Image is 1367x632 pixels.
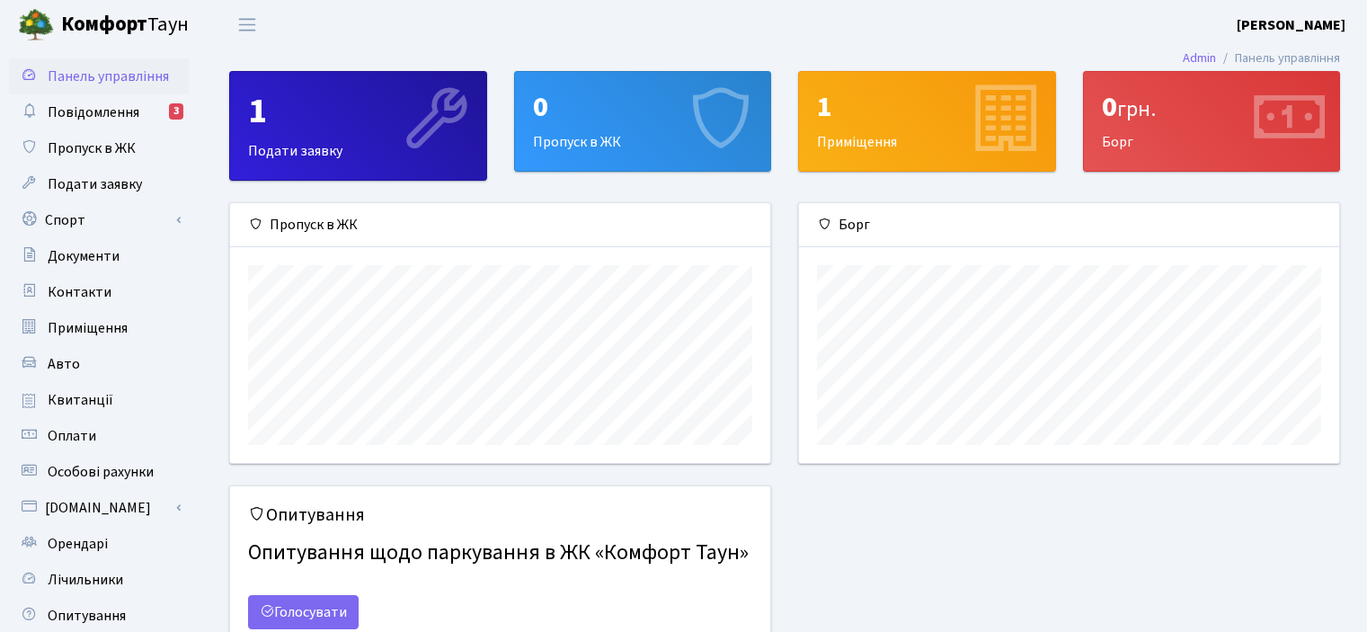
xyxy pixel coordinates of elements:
span: Приміщення [48,318,128,338]
div: Приміщення [799,72,1055,171]
a: Приміщення [9,310,189,346]
span: Повідомлення [48,102,139,122]
a: [PERSON_NAME] [1237,14,1345,36]
span: Авто [48,354,80,374]
div: Борг [1084,72,1340,171]
div: 1 [817,90,1037,124]
a: 1Подати заявку [229,71,487,181]
span: Контакти [48,282,111,302]
span: Оплати [48,426,96,446]
a: Голосувати [248,595,359,629]
a: Пропуск в ЖК [9,130,189,166]
a: Квитанції [9,382,189,418]
h4: Опитування щодо паркування в ЖК «Комфорт Таун» [248,533,752,574]
a: Admin [1183,49,1216,67]
span: Особові рахунки [48,462,154,482]
div: 1 [248,90,468,133]
img: logo.png [18,7,54,43]
div: 0 [1102,90,1322,124]
a: Контакти [9,274,189,310]
div: 3 [169,103,183,120]
a: Спорт [9,202,189,238]
a: Авто [9,346,189,382]
a: Подати заявку [9,166,189,202]
a: Панель управління [9,58,189,94]
span: Опитування [48,606,126,626]
div: 0 [533,90,753,124]
div: Пропуск в ЖК [230,203,770,247]
span: Подати заявку [48,174,142,194]
nav: breadcrumb [1156,40,1367,77]
a: Оплати [9,418,189,454]
a: Особові рахунки [9,454,189,490]
span: Таун [61,10,189,40]
div: Борг [799,203,1339,247]
button: Переключити навігацію [225,10,270,40]
div: Подати заявку [230,72,486,180]
a: 1Приміщення [798,71,1056,172]
span: грн. [1117,93,1156,125]
h5: Опитування [248,504,752,526]
span: Орендарі [48,534,108,554]
span: Квитанції [48,390,113,410]
b: [PERSON_NAME] [1237,15,1345,35]
a: 0Пропуск в ЖК [514,71,772,172]
a: Документи [9,238,189,274]
li: Панель управління [1216,49,1340,68]
a: [DOMAIN_NAME] [9,490,189,526]
span: Документи [48,246,120,266]
b: Комфорт [61,10,147,39]
span: Лічильники [48,570,123,590]
span: Пропуск в ЖК [48,138,136,158]
a: Лічильники [9,562,189,598]
div: Пропуск в ЖК [515,72,771,171]
span: Панель управління [48,67,169,86]
a: Повідомлення3 [9,94,189,130]
a: Орендарі [9,526,189,562]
